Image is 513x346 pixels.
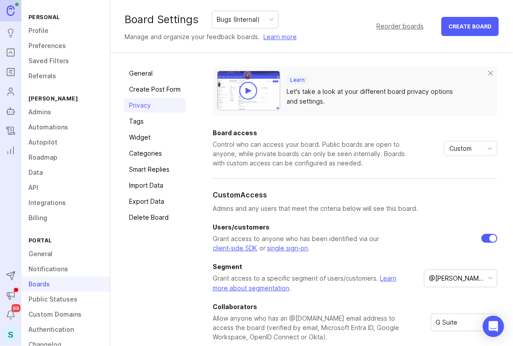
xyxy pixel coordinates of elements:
a: Notifications [21,262,110,277]
span: 99 [12,304,20,312]
button: Send to Autopilot [3,268,19,284]
a: Public Statuses [21,292,110,307]
div: Grant access to anyone who has been identified via our or . [213,234,408,253]
img: Canny Home [7,5,15,16]
a: Changelog [3,123,19,139]
div: toggle menu [444,141,497,156]
a: Billing [21,210,110,225]
a: Saved Filters [21,53,110,68]
a: Ideas [3,25,19,41]
a: Portal [3,44,19,60]
div: Let's take a look at your different board privacy options and settings. [287,87,477,106]
div: [PERSON_NAME] [21,93,110,105]
a: Automations [21,120,110,135]
a: API [21,180,110,195]
a: Autopilot [21,135,110,150]
a: Learn more [263,32,297,42]
a: Data [21,165,110,180]
a: Privacy [124,98,186,113]
svg: toggle icon [483,145,497,152]
button: S [3,326,19,342]
div: Segment [213,264,408,270]
div: Reorder boards [376,21,424,31]
a: Preferences [21,38,110,53]
a: General [21,246,110,262]
div: Collaborators [213,304,408,310]
a: Categories [124,146,186,161]
button: Announcements [3,287,19,303]
a: Roadmaps [3,64,19,80]
div: G Suite [436,318,457,327]
div: Bugs (Internal) [217,15,260,24]
span: Create Board [448,23,492,30]
div: Personal [21,11,110,23]
div: @[PERSON_NAME][URL] [429,274,485,283]
a: Export Data [124,194,186,209]
button: Notifications [3,307,19,323]
div: Board Settings [125,14,198,25]
div: Board access [213,130,408,136]
a: single sign‑on [267,244,308,252]
a: Integrations [21,195,110,210]
p: Learn [290,76,305,84]
a: Reporting [3,142,19,158]
button: Create Board [441,17,499,36]
a: Users [3,84,19,100]
a: Delete Board [124,210,186,225]
p: Admins and any users that meet the criteria below will see this board. [213,204,497,213]
div: Manage and organize your feedback boards. [125,32,297,42]
div: Control who can access your board. Public boards are open to anyone, while private boards can onl... [213,140,408,168]
a: Learn more about segmentation [213,274,396,292]
img: video-thumbnail-privacy-dac4fa42d9a25228b883fcf3c7704dd2.jpg [217,71,280,110]
div: Grant access to a specific segment of users/customers. . [213,274,408,293]
a: Referrals [21,68,110,84]
a: Import Data [124,178,186,193]
a: Smart Replies [124,162,186,177]
div: Users/customers [213,224,408,230]
a: Authentication [21,322,110,337]
a: Tags [124,114,186,129]
a: Create Post Form [124,82,186,97]
a: Autopilot [3,103,19,119]
h5: Custom Access [213,189,267,200]
div: Open Intercom Messenger [483,316,504,337]
a: General [124,66,186,80]
a: Profile [21,23,110,38]
a: client‑side SDK [213,244,258,252]
a: Admins [21,105,110,120]
div: Portal [21,234,110,246]
div: Allow anyone who has an @[DOMAIN_NAME] email address to access the board (verified by email, Micr... [213,314,408,342]
a: Widget [124,130,186,145]
a: Custom Domains [21,307,110,322]
a: Roadmap [21,150,110,165]
span: Custom [449,144,472,153]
